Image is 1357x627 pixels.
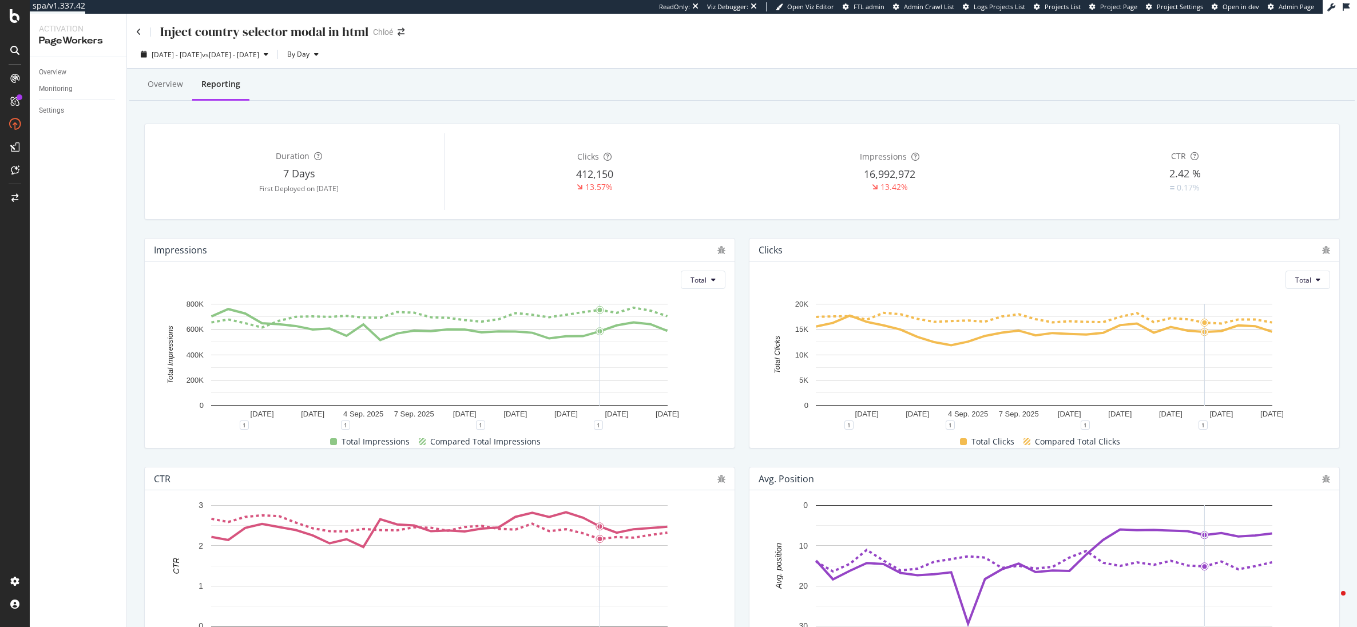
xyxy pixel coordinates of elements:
a: Admin Crawl List [893,2,954,11]
text: [DATE] [1159,410,1183,418]
span: Total [691,275,707,285]
a: Open in dev [1212,2,1259,11]
div: Reporting [201,78,240,90]
text: 4 Sep. 2025 [948,410,988,418]
span: CTR [1171,150,1186,161]
a: Project Settings [1146,2,1203,11]
div: arrow-right-arrow-left [398,28,404,36]
span: Logs Projects List [974,2,1025,11]
text: 10K [795,351,808,359]
a: Monitoring [39,83,118,95]
div: Inject country selector modal in html [160,23,368,41]
div: 1 [1199,420,1208,430]
div: bug [717,246,725,254]
a: Admin Page [1268,2,1314,11]
span: 412,150 [576,167,613,181]
div: Impressions [154,244,207,256]
div: Settings [39,105,64,117]
span: Impressions [860,151,907,162]
div: Viz Debugger: [707,2,748,11]
text: 4 Sep. 2025 [343,410,383,418]
text: [DATE] [906,410,929,418]
div: bug [1322,475,1330,483]
text: 800K [187,300,204,308]
span: Admin Page [1279,2,1314,11]
text: [DATE] [656,410,679,418]
div: Avg. position [759,473,814,485]
span: [DATE] - [DATE] [152,50,202,59]
div: Monitoring [39,83,73,95]
button: [DATE] - [DATE]vs[DATE] - [DATE] [136,45,273,64]
div: Clicks [759,244,783,256]
text: 200K [187,376,204,384]
span: Compared Total Impressions [430,435,541,449]
span: By Day [283,49,310,59]
text: 15K [795,326,808,334]
div: 13.42% [880,181,908,193]
img: Equal [1170,186,1175,189]
text: [DATE] [1108,410,1132,418]
div: 1 [1081,420,1090,430]
span: FTL admin [854,2,884,11]
button: Total [681,271,725,289]
text: 10 [799,541,808,550]
a: Settings [39,105,118,117]
text: 7 Sep. 2025 [999,410,1039,418]
text: [DATE] [1209,410,1233,418]
span: Total [1295,275,1311,285]
svg: A chart. [154,298,725,425]
text: Avg. position [774,543,783,589]
text: 0 [804,401,808,410]
div: 1 [240,420,249,430]
a: Overview [39,66,118,78]
div: Overview [148,78,183,90]
div: 1 [844,420,854,430]
div: 13.57% [585,181,613,193]
text: 600K [187,326,204,334]
a: Projects List [1034,2,1081,11]
text: [DATE] [1058,410,1081,418]
text: 20K [795,300,808,308]
div: bug [717,475,725,483]
span: 2.42 % [1169,166,1201,180]
div: Overview [39,66,66,78]
div: ReadOnly: [659,2,690,11]
text: [DATE] [251,410,274,418]
text: CTR [172,558,181,574]
div: 1 [476,420,485,430]
span: Total Impressions [342,435,410,449]
div: 0.17% [1177,182,1200,193]
a: Logs Projects List [963,2,1025,11]
button: Total [1285,271,1330,289]
span: Duration [276,150,310,161]
span: Project Settings [1157,2,1203,11]
div: First Deployed on [DATE] [154,184,444,193]
text: 5K [799,376,808,384]
span: Compared Total Clicks [1035,435,1120,449]
span: Clicks [577,151,599,162]
span: Projects List [1045,2,1081,11]
text: [DATE] [605,410,628,418]
text: [DATE] [453,410,477,418]
iframe: Intercom live chat [1318,588,1346,616]
text: Total Impressions [166,326,174,384]
svg: A chart. [759,298,1330,425]
text: [DATE] [503,410,527,418]
div: Chloé [373,26,393,38]
span: Total Clicks [971,435,1014,449]
div: 1 [341,420,350,430]
text: 20 [799,581,808,590]
span: Open Viz Editor [787,2,834,11]
div: PageWorkers [39,34,117,47]
a: Open Viz Editor [776,2,834,11]
text: 7 Sep. 2025 [394,410,434,418]
span: 16,992,972 [864,167,915,181]
div: Activation [39,23,117,34]
div: 1 [594,420,603,430]
a: Click to go back [136,28,141,36]
text: 0 [200,401,204,410]
button: By Day [283,45,323,64]
span: vs [DATE] - [DATE] [202,50,259,59]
